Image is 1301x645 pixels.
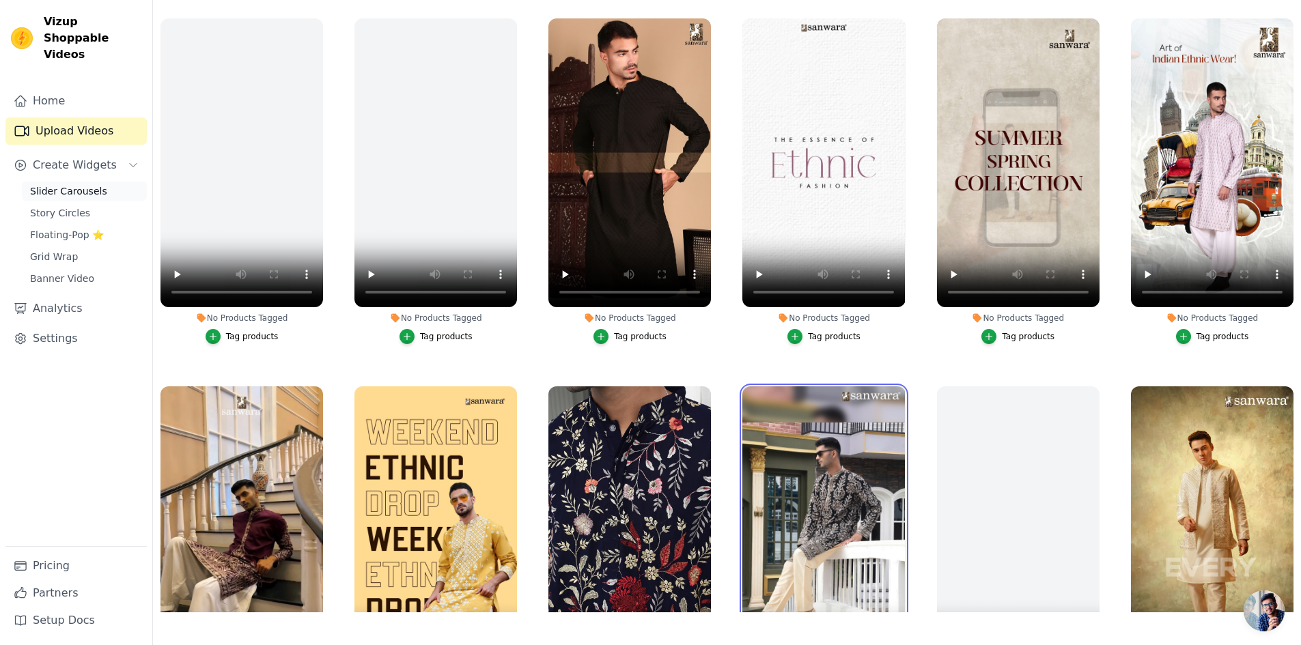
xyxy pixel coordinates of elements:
div: No Products Tagged [937,313,1100,324]
a: Story Circles [22,203,147,223]
div: Tag products [808,331,861,342]
a: Open chat [1244,590,1285,631]
div: No Products Tagged [742,313,905,324]
button: Tag products [981,329,1054,344]
button: Tag products [787,329,861,344]
span: Grid Wrap [30,250,78,263]
div: Tag products [614,331,667,342]
a: Home [5,87,147,115]
div: Tag products [420,331,473,342]
button: Tag products [1176,329,1249,344]
a: Pricing [5,552,147,579]
img: Vizup [11,27,33,49]
button: Create Widgets [5,152,147,179]
a: Partners [5,579,147,607]
a: Banner Video [22,269,147,288]
button: Tag products [593,329,667,344]
div: No Products Tagged [354,313,517,324]
span: Floating-Pop ⭐ [30,228,104,242]
a: Settings [5,325,147,352]
a: Upload Videos [5,117,147,145]
button: Tag products [206,329,279,344]
div: No Products Tagged [1131,313,1293,324]
div: No Products Tagged [548,313,711,324]
span: Banner Video [30,272,94,285]
a: Setup Docs [5,607,147,634]
div: Tag products [1002,331,1054,342]
div: No Products Tagged [160,313,323,324]
a: Analytics [5,295,147,322]
a: Grid Wrap [22,247,147,266]
span: Vizup Shoppable Videos [44,14,141,63]
div: Tag products [1197,331,1249,342]
a: Slider Carousels [22,182,147,201]
a: Floating-Pop ⭐ [22,225,147,244]
div: Tag products [226,331,279,342]
span: Story Circles [30,206,90,220]
span: Create Widgets [33,157,117,173]
button: Tag products [400,329,473,344]
span: Slider Carousels [30,184,107,198]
